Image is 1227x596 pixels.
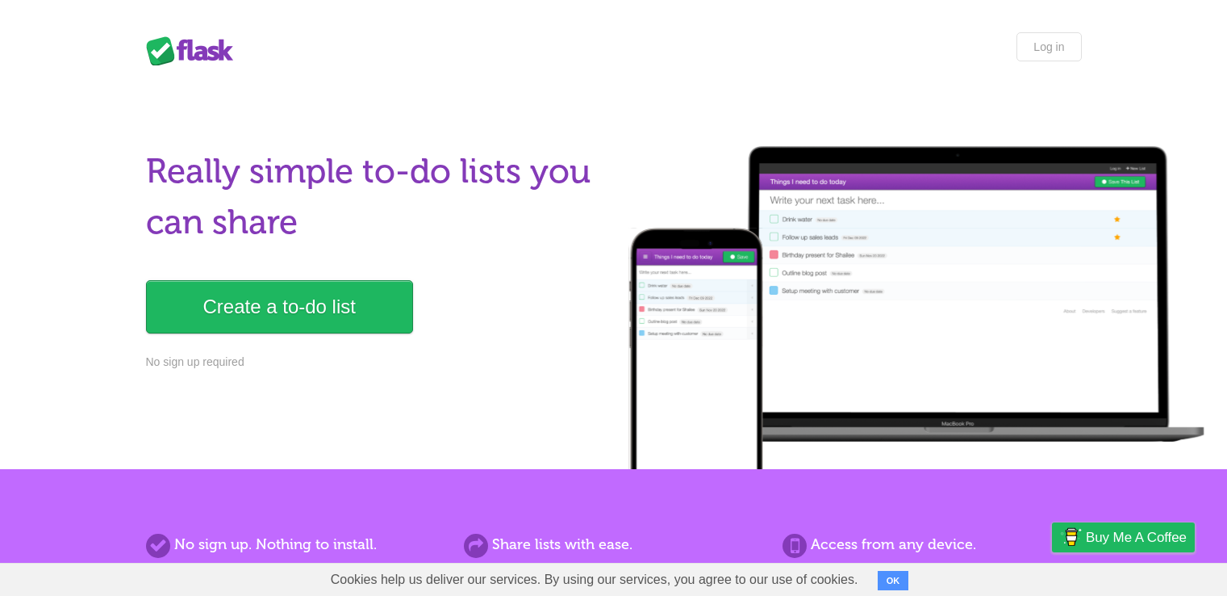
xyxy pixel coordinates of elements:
button: OK [878,571,909,590]
span: Buy me a coffee [1086,523,1187,552]
div: Flask Lists [146,36,243,65]
a: Create a to-do list [146,280,413,334]
p: No sign up required [146,354,604,371]
span: Cookies help us deliver our services. By using our services, you agree to our use of cookies. [315,564,874,596]
img: Buy me a coffee [1060,523,1082,551]
a: Log in [1016,32,1081,61]
h2: Access from any device. [783,534,1081,556]
a: Buy me a coffee [1052,523,1195,552]
h2: No sign up. Nothing to install. [146,534,444,556]
h2: Share lists with ease. [464,534,762,556]
h1: Really simple to-do lists you can share [146,146,604,248]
